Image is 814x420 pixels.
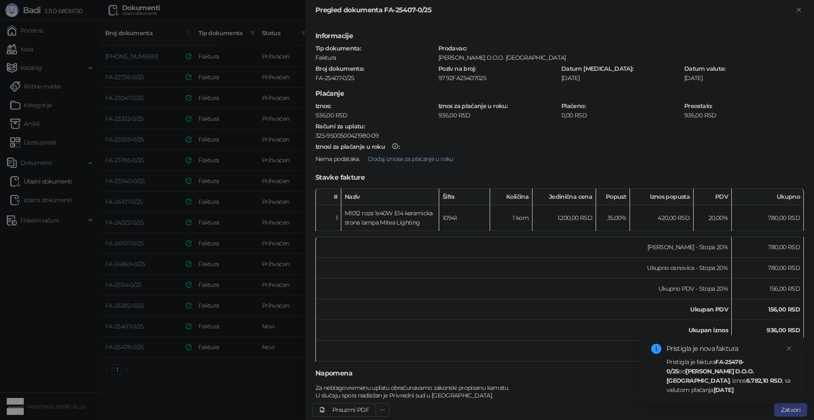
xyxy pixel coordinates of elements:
strong: Broj dokumenta : [315,65,364,72]
span: info-circle [651,344,661,354]
td: 420,00 RSD [630,205,694,231]
h5: Plaćanje [315,89,804,99]
h5: Informacije [315,31,804,41]
div: . [315,152,805,166]
td: 10941 [439,205,490,231]
div: [DATE] [683,74,805,82]
div: FA-25407-0/25 [315,74,436,82]
td: 780,00 RSD [732,258,804,278]
div: Pregled dokumenta FA-25407-0/25 [315,5,794,15]
strong: 156,00 RSD [768,306,800,313]
strong: Plaćeno : [561,102,585,110]
a: Preuzmi PDF [312,403,376,417]
strong: Ukupan PDV [690,306,728,313]
div: 0,00 RSD [560,111,682,119]
div: 936,00 RSD [683,111,805,119]
div: 325-9500500421980-09 [315,132,804,139]
th: Iznos popusta [630,189,694,205]
td: 780,00 RSD [732,205,804,231]
div: Za neblagovremenu uplatu obračunavamo zakonski propisanu kamatu. U slučaju spora nadležan je Priv... [315,384,512,414]
button: Zatvori [774,403,807,417]
strong: Tip dokumenta : [315,45,361,52]
strong: Iznos za plaćanje u roku : [438,102,507,110]
div: Pristigla je faktura od , iznos , sa valutom plaćanja [666,357,794,395]
th: PDV [694,189,732,205]
strong: 6.782,10 RSD [746,377,782,384]
th: Naziv [341,189,439,205]
th: Popust [596,189,630,205]
h5: Stavke fakture [315,172,804,183]
th: Količina [490,189,532,205]
strong: Datum valute : [684,65,725,72]
strong: Iznos : [315,102,331,110]
div: Faktura [315,54,436,61]
td: [PERSON_NAME] - Stopa 20% [316,237,732,258]
div: 97 [438,74,446,82]
div: [PERSON_NAME] D.O.O. [GEOGRAPHIC_DATA] [438,54,803,61]
a: Close [784,344,794,353]
td: 780,00 RSD [732,237,804,258]
td: Ukupno osnovica - Stopa 20% [316,258,732,278]
strong: 936,00 RSD [767,326,800,334]
td: 35,00% [596,205,630,231]
span: close [786,345,792,351]
th: Šifra [439,189,490,205]
th: Jedinična cena [532,189,596,205]
td: 156,00 RSD [732,278,804,299]
strong: : [315,143,399,150]
div: [DATE] [560,74,682,82]
strong: Poziv na broj : [438,65,476,72]
div: 936,00 RSD [438,111,559,119]
td: Ukupno PDV - Stopa 20% [316,278,732,299]
button: Zatvori [794,5,804,15]
div: M1012 roza 1x40W E14 keramicka stona lampa Mitea Lighting [345,209,435,227]
td: 1 kom [490,205,532,231]
strong: Preostalo : [684,102,712,110]
span: 20,00 % [708,214,728,222]
td: 1.200,00 RSD [532,205,596,231]
div: Iznosi za plaćanje u roku [315,144,385,150]
h5: Napomena [315,368,804,378]
div: Preuzmi PDF [332,406,369,414]
button: Dodaj iznose za plaćanje u roku [361,152,460,166]
div: 936,00 RSD [315,111,436,119]
strong: Ukupan iznos [689,326,728,334]
strong: [PERSON_NAME] D.O.O. [GEOGRAPHIC_DATA] [666,367,754,384]
td: 1 [316,205,341,231]
strong: Računi za uplatu : [315,122,365,130]
th: Ukupno [732,189,804,205]
div: 92FA25407025 [446,74,558,82]
span: Nema podataka [315,155,359,163]
div: Pristigla je nova faktura [666,344,794,354]
span: ellipsis [379,407,385,413]
strong: Prodavac : [438,45,466,52]
strong: Datum [MEDICAL_DATA] : [561,65,633,72]
th: # [316,189,341,205]
strong: [DATE] [714,386,733,394]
